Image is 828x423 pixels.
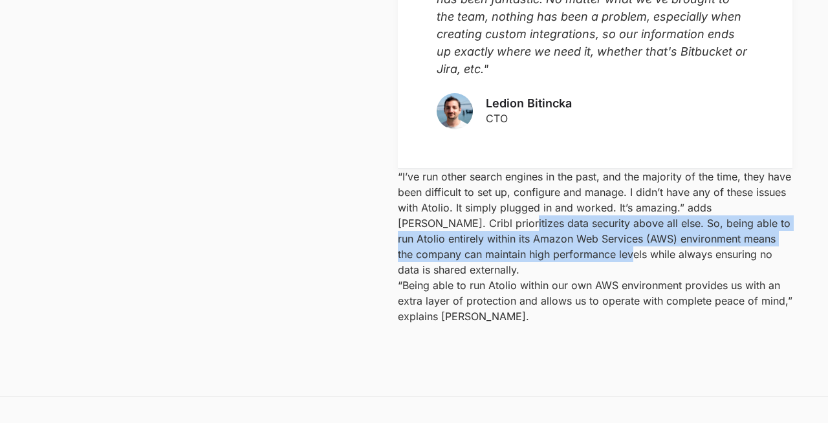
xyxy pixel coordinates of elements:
p: CTO [486,111,572,126]
h3: Ledion Bitincka [486,96,572,111]
p: “I’ve run other search engines in the past, and the majority of the time, they have been difficul... [398,169,792,277]
p: “Being able to run Atolio within our own AWS environment provides us with an extra layer of prote... [398,277,792,324]
iframe: Chat Widget [763,361,828,423]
